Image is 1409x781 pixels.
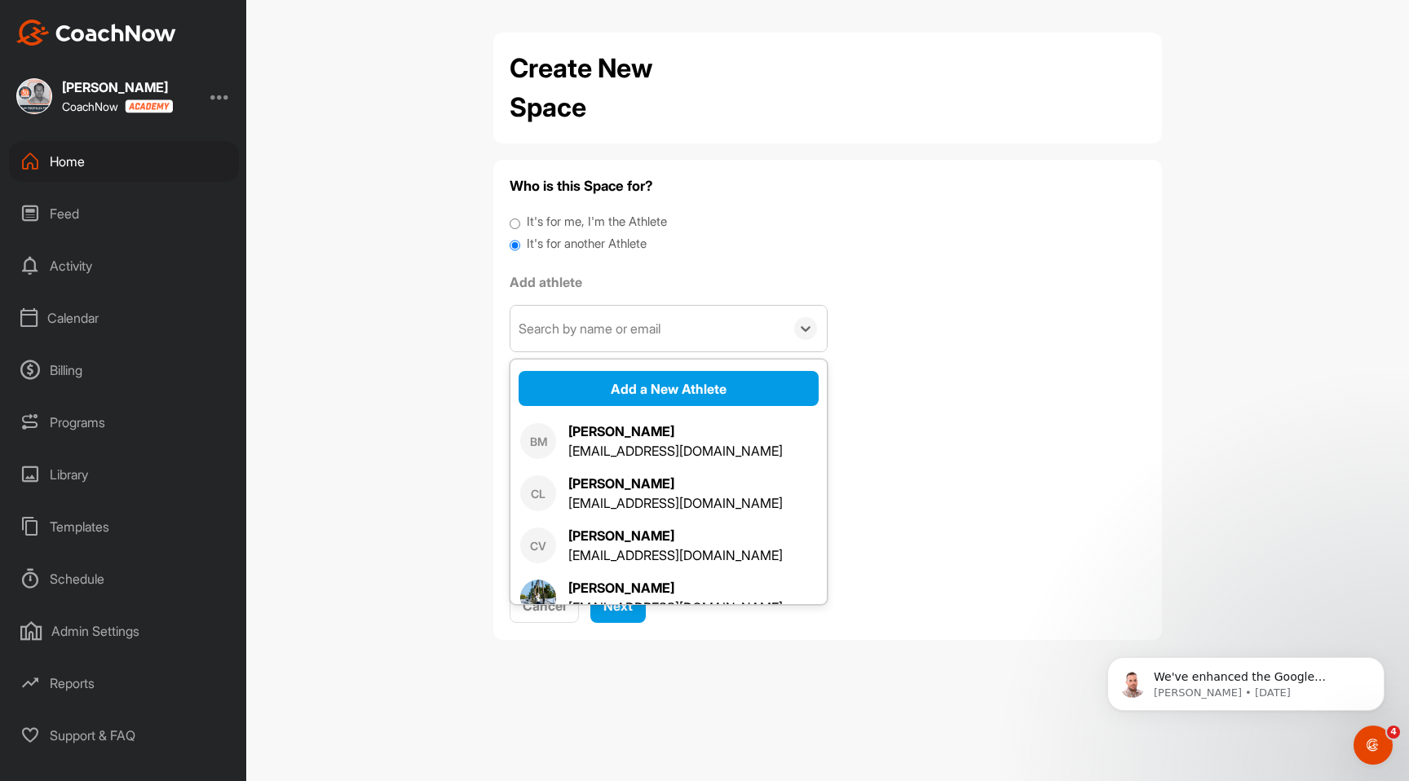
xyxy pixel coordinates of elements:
div: Support & FAQ [9,715,239,756]
h4: Who is this Space for? [510,176,1146,196]
div: Reports [9,663,239,704]
div: [PERSON_NAME] [568,474,783,493]
div: Billing [9,350,239,390]
button: Next [590,588,646,623]
img: square_7a868669fcd69b1da161f6d1a2812510.jpg [520,580,556,616]
p: Message from Alex, sent 1d ago [71,63,281,77]
label: It's for me, I'm the Athlete [527,213,667,232]
div: Search by name or email [519,319,660,338]
iframe: Intercom live chat [1354,726,1393,765]
div: [PERSON_NAME] [568,526,783,545]
div: Library [9,454,239,495]
div: Templates [9,506,239,547]
div: CoachNow [62,99,173,113]
div: [EMAIL_ADDRESS][DOMAIN_NAME] [568,545,783,565]
img: square_f96d48448477b8f81c19b5c515a4a763.jpg [16,78,52,114]
iframe: Intercom notifications message [1083,623,1409,737]
div: BM [520,423,556,459]
div: [PERSON_NAME] [568,578,783,598]
div: Schedule [9,558,239,599]
div: [EMAIL_ADDRESS][DOMAIN_NAME] [568,493,783,513]
button: Cancel [510,588,579,623]
label: It's for another Athlete [527,235,647,254]
div: [PERSON_NAME] [62,81,173,94]
span: Cancel [523,598,566,614]
div: Admin Settings [9,611,239,651]
div: CL [520,475,556,511]
span: Next [603,598,633,614]
img: CoachNow [16,20,176,46]
div: Programs [9,402,239,443]
div: [EMAIL_ADDRESS][DOMAIN_NAME] [568,598,783,617]
div: Feed [9,193,239,234]
span: 4 [1387,726,1400,739]
div: [PERSON_NAME] [568,421,783,441]
h2: Create New Space [510,49,730,127]
span: We've enhanced the Google Calendar integration for a more seamless experience. If you haven't lin... [71,47,276,239]
div: [EMAIL_ADDRESS][DOMAIN_NAME] [568,441,783,461]
button: Add a New Athlete [519,371,819,406]
div: Home [9,141,239,182]
label: Add athlete [510,272,828,292]
img: CoachNow acadmey [125,99,173,113]
div: Calendar [9,298,239,338]
div: Activity [9,245,239,286]
div: CV [520,527,556,563]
